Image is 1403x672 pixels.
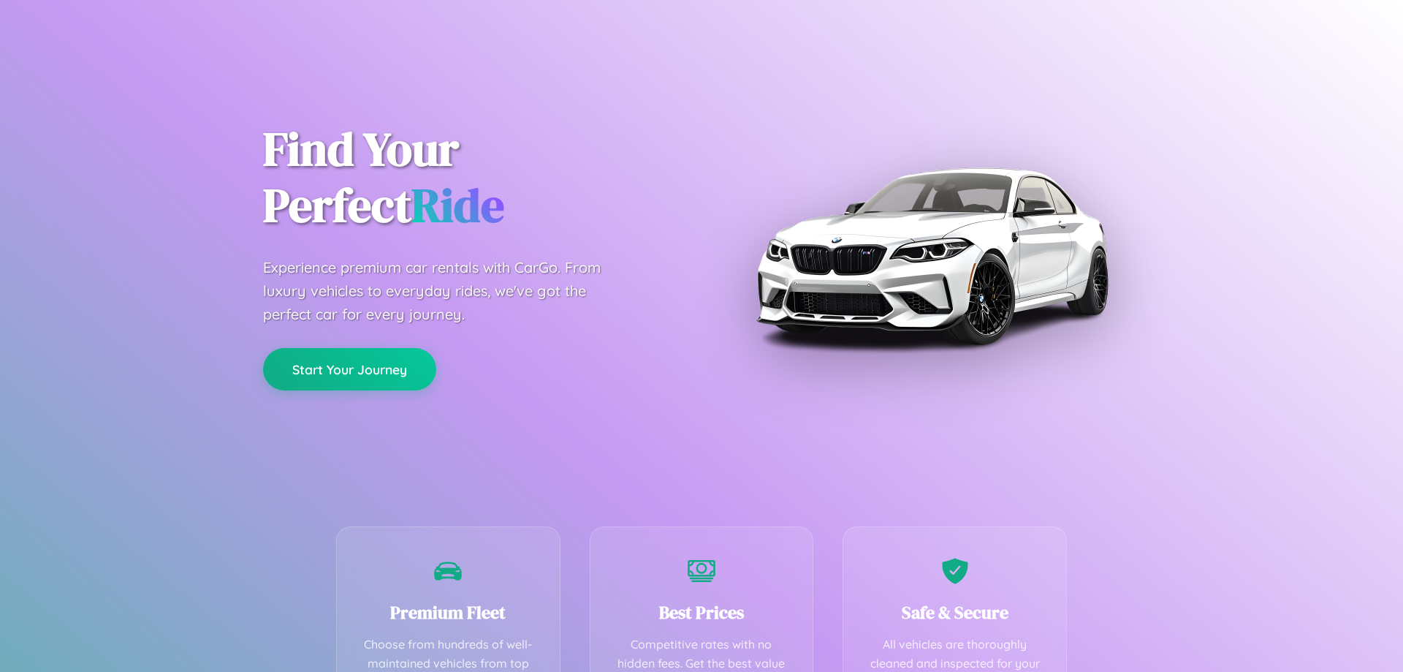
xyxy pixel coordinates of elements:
[263,348,436,390] button: Start Your Journey
[263,121,680,234] h1: Find Your Perfect
[411,173,504,237] span: Ride
[749,73,1114,439] img: Premium BMW car rental vehicle
[612,600,791,624] h3: Best Prices
[263,256,628,326] p: Experience premium car rentals with CarGo. From luxury vehicles to everyday rides, we've got the ...
[865,600,1044,624] h3: Safe & Secure
[359,600,538,624] h3: Premium Fleet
